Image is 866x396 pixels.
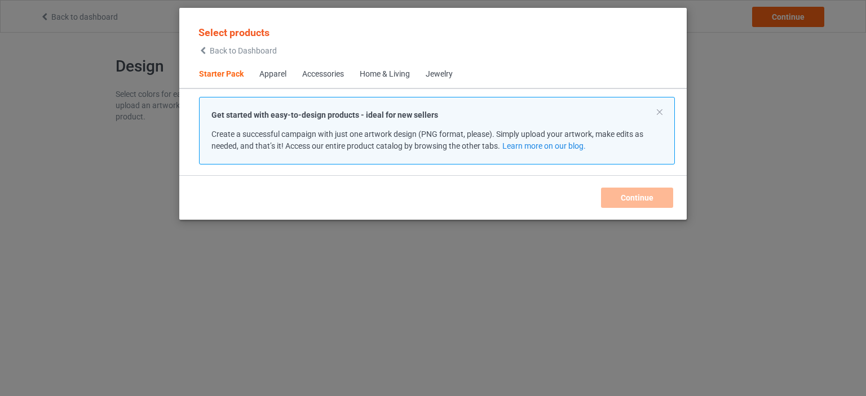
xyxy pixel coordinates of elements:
span: Select products [198,26,269,38]
span: Starter Pack [191,61,251,88]
strong: Get started with easy-to-design products - ideal for new sellers [211,110,438,119]
div: Home & Living [360,69,410,80]
a: Learn more on our blog. [502,141,586,150]
div: Apparel [259,69,286,80]
span: Create a successful campaign with just one artwork design (PNG format, please). Simply upload you... [211,130,643,150]
div: Jewelry [426,69,453,80]
span: Back to Dashboard [210,46,277,55]
div: Accessories [302,69,344,80]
